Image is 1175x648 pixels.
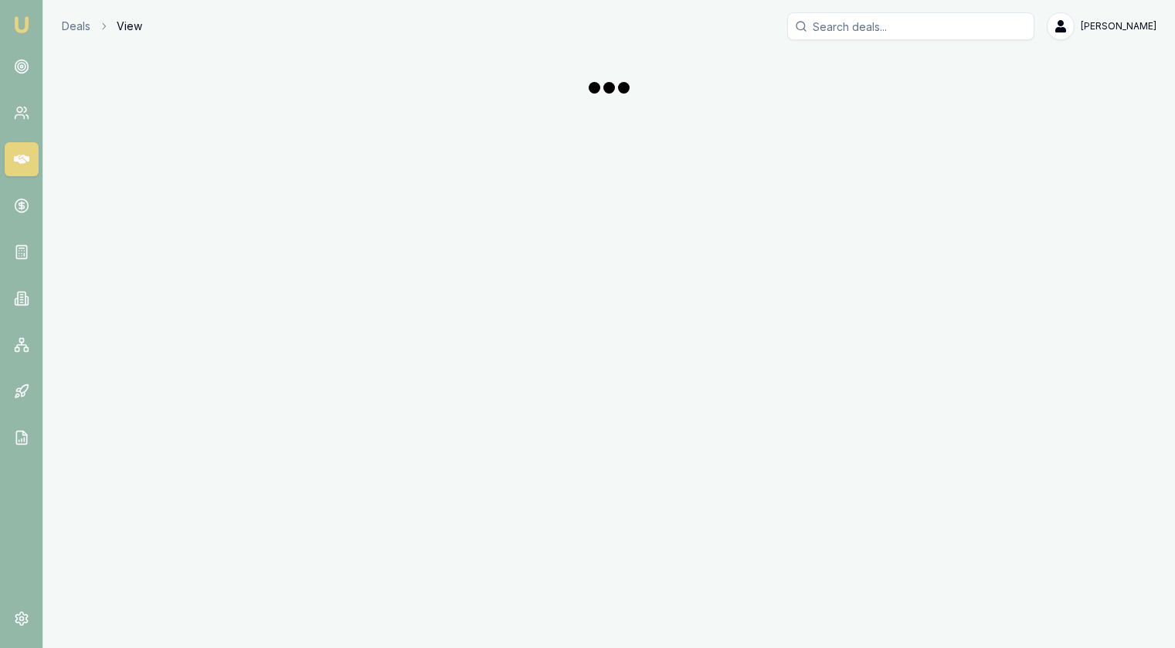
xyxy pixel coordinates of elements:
[117,19,142,34] span: View
[12,15,31,34] img: emu-icon-u.png
[62,19,90,34] a: Deals
[1081,20,1156,32] span: [PERSON_NAME]
[62,19,142,34] nav: breadcrumb
[787,12,1034,40] input: Search deals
